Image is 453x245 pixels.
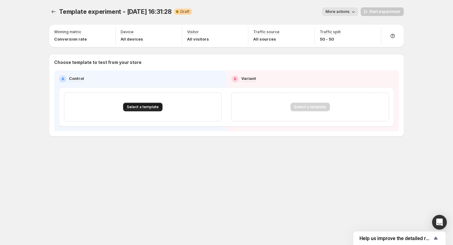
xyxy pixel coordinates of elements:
[54,30,81,34] p: Winning metric
[253,36,279,42] p: All sources
[49,7,58,16] button: Experiments
[241,75,256,81] p: Variant
[187,36,209,42] p: All visitors
[320,36,341,42] p: 50 - 50
[123,103,162,111] button: Select a template
[54,59,399,65] p: Choose template to test from your store
[187,30,199,34] p: Visitor
[62,77,64,81] h2: A
[180,9,190,14] span: Draft
[326,9,350,14] span: More actions
[54,36,87,42] p: Conversion rate
[234,77,236,81] h2: B
[322,7,358,16] button: More actions
[121,36,143,42] p: All devices
[432,215,447,230] div: Open Intercom Messenger
[253,30,279,34] p: Traffic source
[359,235,432,241] span: Help us improve the detailed report for A/B campaigns
[320,30,341,34] p: Traffic split
[359,235,439,242] button: Show survey - Help us improve the detailed report for A/B campaigns
[121,30,134,34] p: Device
[69,75,84,81] p: Control
[127,105,159,109] span: Select a template
[59,8,172,15] span: Template experiment - [DATE] 16:31:28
